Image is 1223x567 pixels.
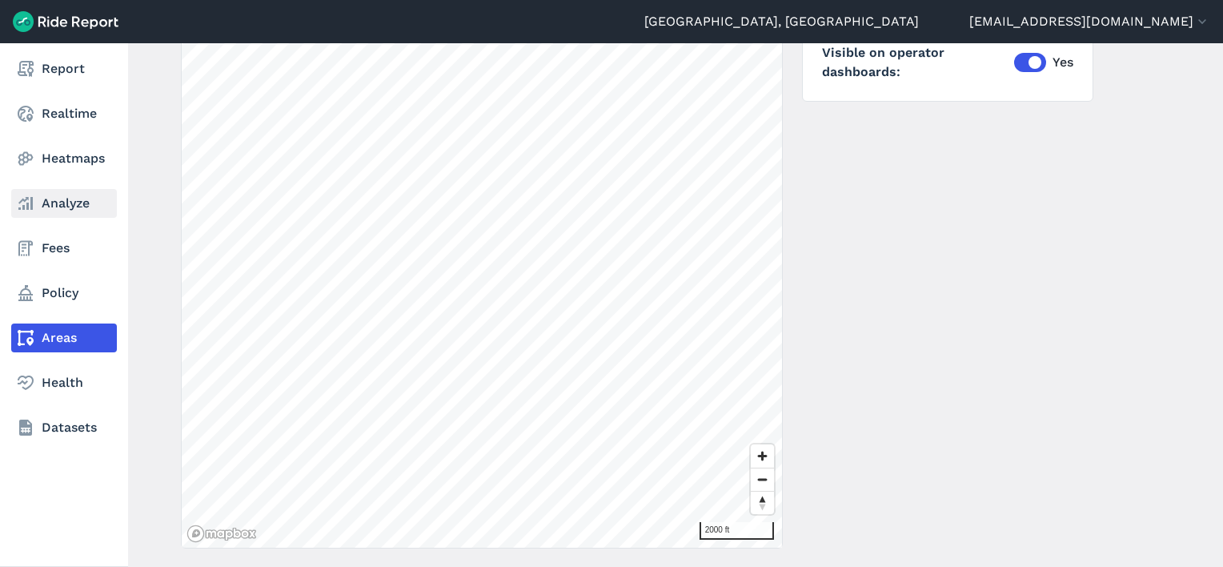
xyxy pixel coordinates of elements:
a: Realtime [11,99,117,128]
a: Mapbox logo [186,525,257,543]
button: Zoom in [751,444,774,468]
a: Datasets [11,413,117,442]
div: 2000 ft [700,522,774,540]
button: Zoom out [751,468,774,491]
button: Reset bearing to north [751,491,774,514]
a: Analyze [11,189,117,218]
label: Yes [1014,53,1073,72]
a: Health [11,368,117,397]
a: Areas [11,324,117,352]
a: Report [11,54,117,83]
a: Fees [11,234,117,263]
a: [GEOGRAPHIC_DATA], [GEOGRAPHIC_DATA] [644,12,919,31]
button: [EMAIL_ADDRESS][DOMAIN_NAME] [969,12,1210,31]
span: Visible on operator dashboards [822,43,1014,82]
img: Ride Report [13,11,118,32]
a: Policy [11,279,117,308]
a: Heatmaps [11,144,117,173]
